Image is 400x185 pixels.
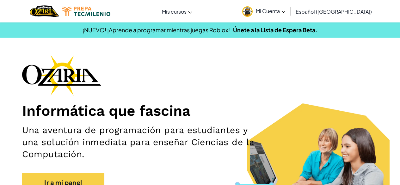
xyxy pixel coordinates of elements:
span: ¡NUEVO! ¡Aprende a programar mientras juegas Roblox! [83,26,230,34]
a: Ozaria by CodeCombat logo [30,5,59,18]
img: avatar [242,6,253,17]
h1: Informática que fascina [22,102,378,120]
a: Únete a la Lista de Espera Beta. [233,26,317,34]
a: Mi Cuenta [239,1,289,21]
img: Home [30,5,59,18]
span: Mis cursos [162,8,187,15]
img: Ozaria branding logo [22,55,101,96]
span: Español ([GEOGRAPHIC_DATA]) [296,8,372,15]
span: Mi Cuenta [256,8,286,14]
a: Español ([GEOGRAPHIC_DATA]) [292,3,375,20]
img: Tecmilenio logo [62,7,110,16]
h2: Una aventura de programación para estudiantes y una solución inmediata para enseñar Ciencias de l... [22,124,261,160]
a: Mis cursos [159,3,195,20]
